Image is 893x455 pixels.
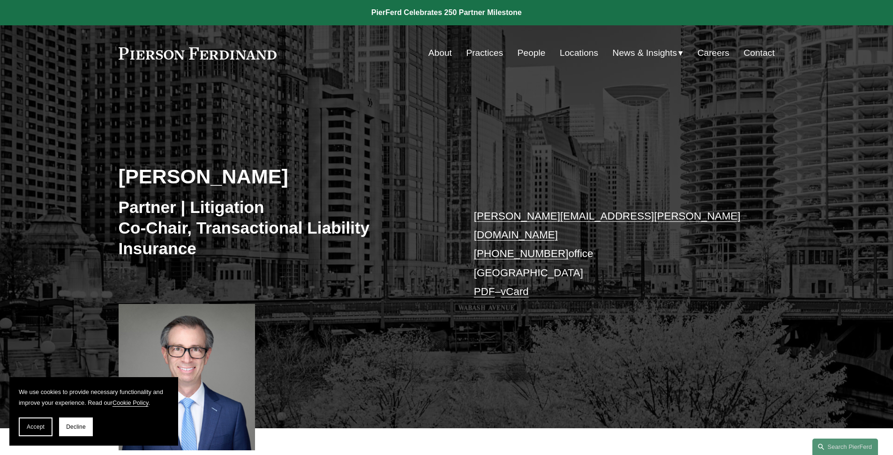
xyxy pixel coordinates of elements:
span: Accept [27,424,45,430]
a: PDF [474,286,495,297]
a: Careers [698,44,729,62]
a: Search this site [812,439,878,455]
a: [PHONE_NUMBER] [474,248,569,259]
h3: Partner | Litigation Co-Chair, Transactional Liability Insurance [119,197,447,258]
p: We use cookies to provide necessary functionality and improve your experience. Read our . [19,387,169,408]
a: Contact [743,44,774,62]
a: Practices [466,44,503,62]
a: About [428,44,452,62]
a: Cookie Policy [113,399,149,406]
span: News & Insights [613,45,677,61]
a: [PERSON_NAME][EMAIL_ADDRESS][PERSON_NAME][DOMAIN_NAME] [474,210,741,241]
span: Decline [66,424,86,430]
a: People [518,44,546,62]
a: folder dropdown [613,44,683,62]
a: vCard [501,286,529,297]
a: Locations [560,44,598,62]
p: office [GEOGRAPHIC_DATA] – [474,207,747,302]
button: Decline [59,417,93,436]
button: Accept [19,417,53,436]
section: Cookie banner [9,377,178,446]
h2: [PERSON_NAME] [119,164,447,189]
